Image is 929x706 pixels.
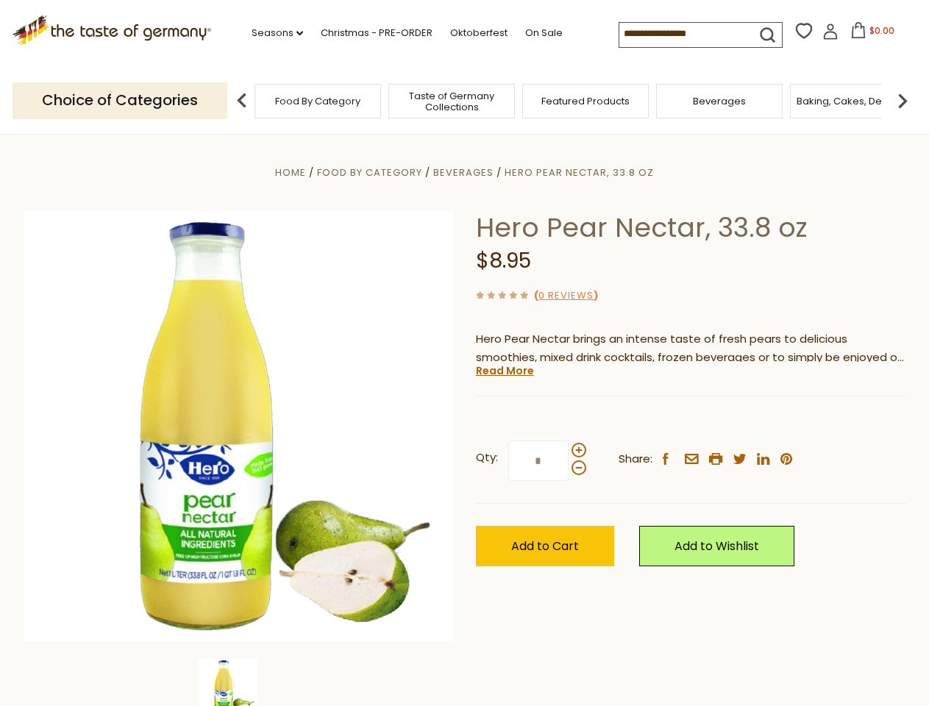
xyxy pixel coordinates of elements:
[476,246,531,275] span: $8.95
[541,96,630,107] a: Featured Products
[275,165,306,179] a: Home
[476,363,534,378] a: Read More
[693,96,746,107] a: Beverages
[476,449,498,467] strong: Qty:
[639,526,794,566] a: Add to Wishlist
[841,22,904,44] button: $0.00
[888,86,917,115] img: next arrow
[525,25,563,41] a: On Sale
[869,24,894,37] span: $0.00
[321,25,433,41] a: Christmas - PRE-ORDER
[227,86,257,115] img: previous arrow
[797,96,911,107] a: Baking, Cakes, Desserts
[433,165,494,179] a: Beverages
[538,288,594,304] a: 0 Reviews
[508,441,569,481] input: Qty:
[476,211,906,244] h1: Hero Pear Nectar, 33.8 oz
[505,165,654,179] a: Hero Pear Nectar, 33.8 oz
[619,450,652,468] span: Share:
[393,90,510,113] a: Taste of Germany Collections
[511,538,579,555] span: Add to Cart
[450,25,508,41] a: Oktoberfest
[252,25,303,41] a: Seasons
[534,288,598,302] span: ( )
[24,211,454,641] img: Hero Pear Nectar, 33.8 oz
[476,330,906,367] p: Hero Pear Nectar brings an intense taste of fresh pears to delicious smoothies, mixed drink cockt...
[275,96,360,107] a: Food By Category
[13,82,227,118] p: Choice of Categories
[476,526,614,566] button: Add to Cart
[317,165,422,179] a: Food By Category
